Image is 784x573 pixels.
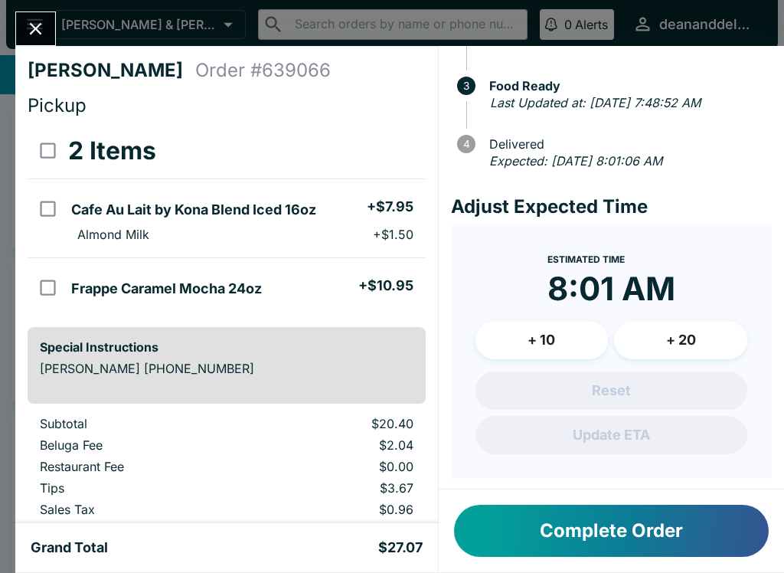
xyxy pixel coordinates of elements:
[263,502,413,517] p: $0.96
[28,123,426,315] table: orders table
[489,153,662,169] em: Expected: [DATE] 8:01:06 AM
[263,480,413,496] p: $3.67
[263,459,413,474] p: $0.00
[358,277,413,295] h5: + $10.95
[40,459,238,474] p: Restaurant Fee
[16,12,55,45] button: Close
[547,254,625,265] span: Estimated Time
[482,137,772,151] span: Delivered
[490,95,701,110] em: Last Updated at: [DATE] 7:48:52 AM
[28,416,426,523] table: orders table
[482,79,772,93] span: Food Ready
[195,59,331,82] h4: Order # 639066
[378,539,423,557] h5: $27.07
[40,416,238,431] p: Subtotal
[40,437,238,453] p: Beluga Fee
[373,227,413,242] p: + $1.50
[462,138,469,150] text: 4
[40,361,413,376] p: [PERSON_NAME] [PHONE_NUMBER]
[454,505,769,557] button: Complete Order
[40,502,238,517] p: Sales Tax
[28,59,195,82] h4: [PERSON_NAME]
[547,269,675,309] time: 8:01 AM
[40,339,413,355] h6: Special Instructions
[40,480,238,496] p: Tips
[263,416,413,431] p: $20.40
[68,136,156,166] h3: 2 Items
[614,321,747,359] button: + 20
[31,539,108,557] h5: Grand Total
[463,80,469,92] text: 3
[28,94,87,116] span: Pickup
[71,280,262,298] h5: Frappe Caramel Mocha 24oz
[77,227,149,242] p: Almond Milk
[71,201,316,219] h5: Cafe Au Lait by Kona Blend Iced 16oz
[475,321,609,359] button: + 10
[263,437,413,453] p: $2.04
[451,195,772,218] h4: Adjust Expected Time
[367,198,413,216] h5: + $7.95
